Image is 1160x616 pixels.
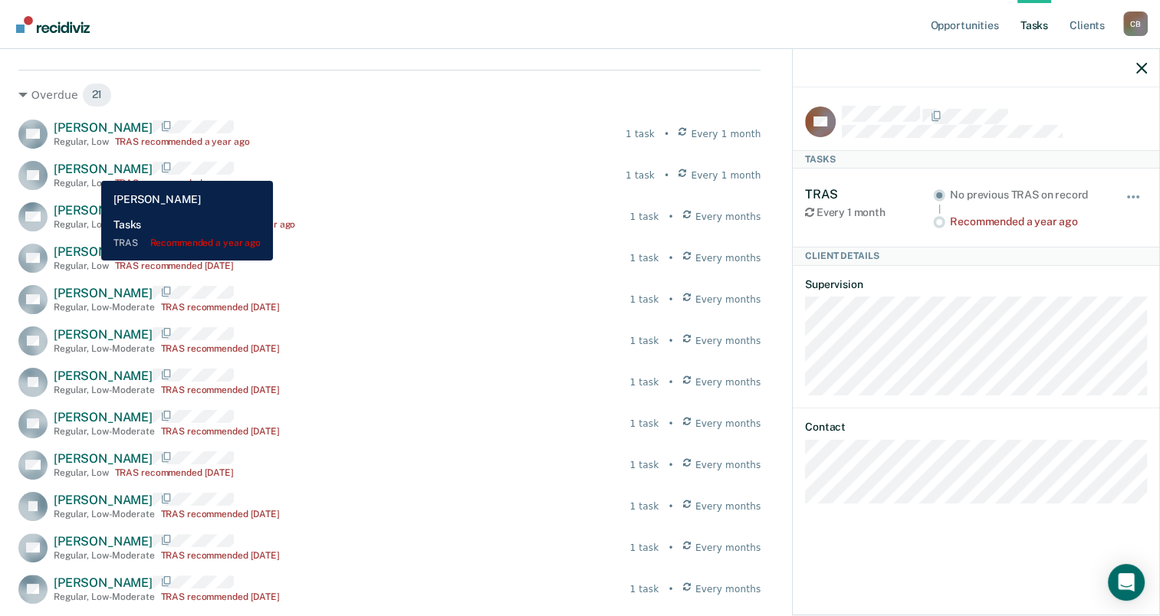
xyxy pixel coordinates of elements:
[695,582,761,596] span: Every months
[16,16,90,33] img: Recidiviz
[664,169,669,182] div: •
[805,206,933,219] div: Every 1 month
[629,210,659,224] div: 1 task
[626,127,655,141] div: 1 task
[54,286,153,300] span: [PERSON_NAME]
[54,550,155,561] div: Regular , Low-Moderate
[54,493,153,507] span: [PERSON_NAME]
[629,458,659,472] div: 1 task
[1108,564,1145,601] div: Open Intercom Messenger
[668,375,673,389] div: •
[54,509,155,519] div: Regular , Low-Moderate
[695,417,761,431] span: Every months
[629,334,659,348] div: 1 task
[161,343,280,354] div: TRAS recommended [DATE]
[161,509,280,519] div: TRAS recommended [DATE]
[695,500,761,513] span: Every months
[161,219,296,230] div: TRAS recommended a year ago
[626,169,655,182] div: 1 task
[115,467,234,478] div: TRAS recommended [DATE]
[950,215,1104,228] div: Recommended a year ago
[1123,11,1148,36] div: C B
[668,210,673,224] div: •
[668,293,673,306] div: •
[54,534,153,549] span: [PERSON_NAME]
[629,582,659,596] div: 1 task
[691,127,761,141] span: Every 1 month
[668,417,673,431] div: •
[54,302,155,313] div: Regular , Low-Moderate
[115,178,250,188] div: TRAS recommended a year ago
[54,162,153,176] span: [PERSON_NAME]
[695,375,761,389] span: Every months
[54,260,109,271] div: Regular , Low
[161,550,280,561] div: TRAS recommended [DATE]
[54,203,153,218] span: [PERSON_NAME]
[668,500,673,513] div: •
[691,169,761,182] span: Every 1 month
[629,251,659,265] div: 1 task
[54,244,153,259] span: [PERSON_NAME]
[54,575,153,590] span: [PERSON_NAME]
[668,541,673,555] div: •
[629,417,659,431] div: 1 task
[54,385,155,395] div: Regular , Low-Moderate
[54,426,155,437] div: Regular , Low-Moderate
[695,458,761,472] span: Every months
[805,278,1147,291] dt: Supervision
[54,120,153,135] span: [PERSON_NAME]
[54,591,155,602] div: Regular , Low-Moderate
[793,247,1159,265] div: Client Details
[54,343,155,354] div: Regular , Low-Moderate
[1123,11,1148,36] button: Profile dropdown button
[668,582,673,596] div: •
[161,426,280,437] div: TRAS recommended [DATE]
[629,293,659,306] div: 1 task
[793,150,1159,169] div: Tasks
[668,334,673,348] div: •
[54,136,109,147] div: Regular , Low
[54,219,155,230] div: Regular , Low-Moderate
[54,467,109,478] div: Regular , Low
[629,541,659,555] div: 1 task
[629,375,659,389] div: 1 task
[82,83,113,107] span: 21
[161,302,280,313] div: TRAS recommended [DATE]
[161,591,280,602] div: TRAS recommended [DATE]
[54,410,153,424] span: [PERSON_NAME]
[54,451,153,466] span: [PERSON_NAME]
[805,187,933,202] div: TRAS
[18,83,761,107] div: Overdue
[668,251,673,265] div: •
[54,369,153,383] span: [PERSON_NAME]
[695,541,761,555] span: Every months
[695,293,761,306] span: Every months
[115,260,234,271] div: TRAS recommended [DATE]
[115,136,250,147] div: TRAS recommended a year ago
[695,210,761,224] span: Every months
[950,188,1104,202] div: No previous TRAS on record
[161,385,280,395] div: TRAS recommended [DATE]
[668,458,673,472] div: •
[695,251,761,265] span: Every months
[629,500,659,513] div: 1 task
[54,327,153,342] span: [PERSON_NAME]
[54,178,109,188] div: Regular , Low
[695,334,761,348] span: Every months
[805,421,1147,434] dt: Contact
[664,127,669,141] div: •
